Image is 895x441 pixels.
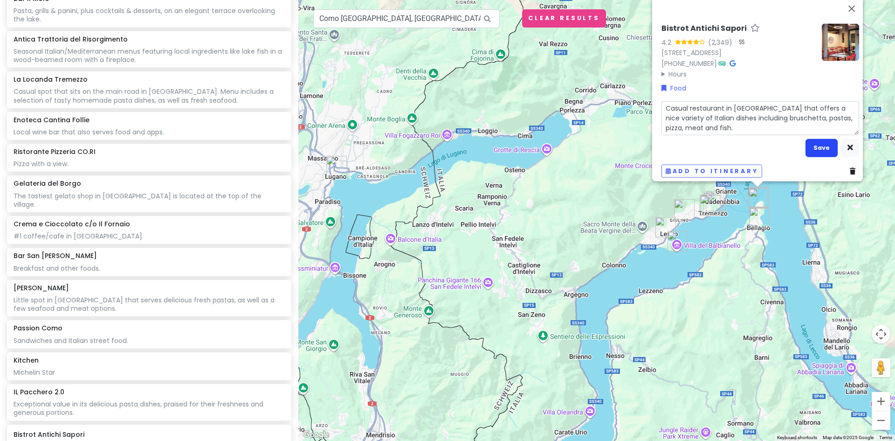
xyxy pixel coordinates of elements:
[879,435,892,440] a: Terms
[661,83,686,93] a: Food
[872,392,890,411] button: Zoom in
[14,75,88,84] h6: La Locanda Tremezzo
[696,191,724,219] div: Enoteca Cantina Follie
[661,101,859,135] textarea: Casual restaurant in [GEOGRAPHIC_DATA] that offers a nice variety of Italian dishes including bru...
[301,429,331,441] a: Open this area in Google Maps (opens a new window)
[14,368,284,377] div: Michelin Star
[14,35,128,43] h6: Antica Trattoria del Risorgimento
[14,232,284,240] div: #1 coffee/cafe in [GEOGRAPHIC_DATA].
[850,166,859,176] a: Delete place
[14,192,284,209] div: The tastiest gelato shop in [GEOGRAPHIC_DATA] is located at the top of the village.
[670,196,698,224] div: Antica Trattoria del Risorgimento
[872,411,890,430] button: Zoom out
[14,220,130,228] h6: Crema e Cioccolato c/o Il Fornaio
[522,9,606,28] button: Clear Results
[652,213,680,241] div: Oleificio Vanini Osvaldo
[700,189,728,217] div: Tremezzo
[14,160,284,168] div: Pizza with a view.
[14,47,284,64] div: Seasonal Italian/Mediterranean menus featuring local ingredients like lake fish in a wood-beamed ...
[14,388,64,396] h6: IL Pacchero 2.0
[661,23,747,33] h6: Bistrot Antichi Sapori
[750,23,760,33] a: Star place
[661,164,762,178] button: Add to itinerary
[732,38,744,47] div: ·
[661,48,722,57] a: [STREET_ADDRESS]
[661,37,675,47] div: 4.2
[14,147,96,156] h6: Ristorante Pizzeria CO.RI
[14,264,284,273] div: Breakfast and other foods.
[661,69,814,79] summary: Hours
[14,324,62,332] h6: Passion Como
[14,179,81,188] h6: Gelateria del Borgo
[14,430,284,439] h6: Bistrot Antichi Sapori
[805,139,838,157] button: Save
[708,37,732,47] div: (2,349)
[14,284,69,292] h6: [PERSON_NAME]
[14,7,284,23] div: Pasta, grills & panini, plus cocktails & desserts, on an elegant terrace overlooking the lake.
[745,203,773,231] div: Bellagio
[777,434,817,441] button: Keyboard shortcuts
[661,58,717,68] a: [PHONE_NUMBER]
[872,325,890,343] button: Map camera controls
[702,187,730,215] div: Villa Carlotta
[822,23,859,61] img: Picture of the place
[718,60,726,66] i: Tripadvisor
[14,296,284,313] div: Little spot in [GEOGRAPHIC_DATA] that serves delicious fresh pastas, as well as a few seafood and...
[730,60,736,66] i: Google Maps
[313,9,500,28] input: Search a place
[14,336,284,345] div: Sandwiches and Italian street food.
[697,191,725,219] div: La Locanda Tremezzo
[14,116,89,124] h6: Enoteca Cantina Follie
[661,23,814,79] div: ·
[14,252,97,260] h6: Bar San [PERSON_NAME]
[664,227,692,255] div: Villa del Balbianello
[14,356,39,364] h6: Kitchen
[14,87,284,104] div: Casual spot that sits on the main road in [GEOGRAPHIC_DATA]. Menu includes a selection of tasty h...
[323,152,351,180] div: Lugano
[745,184,773,212] div: ALESSANDRO REDOLFI CHEF - Culinary school - home chef for exclusive events
[14,400,284,417] div: Exceptional value in its delicious pasta dishes, praised for their freshness and generous portions.
[744,183,771,211] div: Bistrot Antichi Sapori
[745,184,773,212] div: Gelateria del Borgo
[823,435,874,440] span: Map data ©2025 Google
[14,128,284,136] div: Local wine bar that also serves food and apps.
[872,358,890,377] button: Drag Pegman onto the map to open Street View
[301,429,331,441] img: Google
